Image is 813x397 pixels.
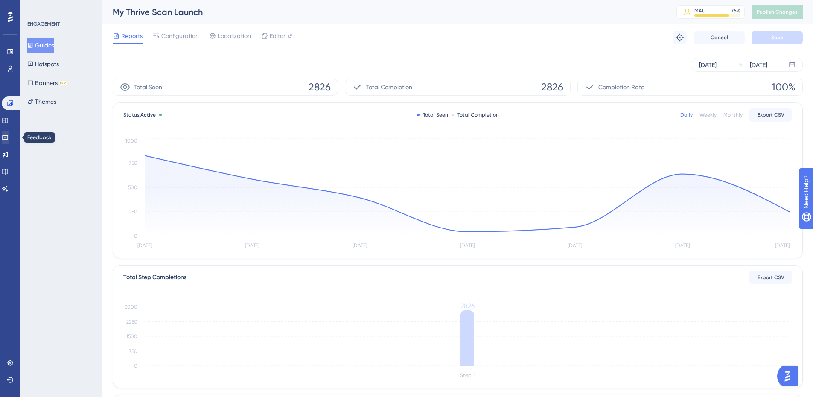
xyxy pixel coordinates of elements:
[126,333,137,339] tspan: 1500
[270,31,286,41] span: Editor
[27,20,60,27] div: ENGAGEMENT
[129,160,137,166] tspan: 750
[694,7,705,14] div: MAU
[749,271,792,284] button: Export CSV
[134,82,162,92] span: Total Seen
[749,108,792,122] button: Export CSV
[59,81,67,85] div: BETA
[731,7,740,14] div: 76 %
[128,184,137,190] tspan: 500
[460,242,475,248] tspan: [DATE]
[121,31,143,41] span: Reports
[366,82,412,92] span: Total Completion
[758,274,784,281] span: Export CSV
[417,111,448,118] div: Total Seen
[752,5,803,19] button: Publish Changes
[137,242,152,248] tspan: [DATE]
[680,111,693,118] div: Daily
[772,80,796,94] span: 100%
[750,60,767,70] div: [DATE]
[113,6,655,18] div: My Thrive Scan Launch
[27,56,59,72] button: Hotspots
[245,242,259,248] tspan: [DATE]
[452,111,499,118] div: Total Completion
[27,75,67,90] button: BannersBETA
[460,372,475,378] tspan: Step 1
[598,82,644,92] span: Completion Rate
[752,31,803,44] button: Save
[775,242,790,248] tspan: [DATE]
[129,348,137,354] tspan: 750
[568,242,582,248] tspan: [DATE]
[129,209,137,215] tspan: 250
[27,38,54,53] button: Guides
[309,80,331,94] span: 2826
[757,9,798,15] span: Publish Changes
[123,111,156,118] span: Status:
[758,111,784,118] span: Export CSV
[777,363,803,389] iframe: UserGuiding AI Assistant Launcher
[694,31,745,44] button: Cancel
[161,31,199,41] span: Configuration
[123,272,186,283] div: Total Step Completions
[140,112,156,118] span: Active
[125,304,137,310] tspan: 3000
[125,138,137,144] tspan: 1000
[541,80,563,94] span: 2826
[771,34,783,41] span: Save
[27,94,56,109] button: Themes
[699,111,717,118] div: Weekly
[134,363,137,369] tspan: 0
[675,242,690,248] tspan: [DATE]
[353,242,367,248] tspan: [DATE]
[723,111,743,118] div: Monthly
[134,233,137,239] tspan: 0
[699,60,717,70] div: [DATE]
[711,34,728,41] span: Cancel
[218,31,251,41] span: Localization
[460,302,475,310] tspan: 2826
[126,319,137,325] tspan: 2250
[20,2,53,12] span: Need Help?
